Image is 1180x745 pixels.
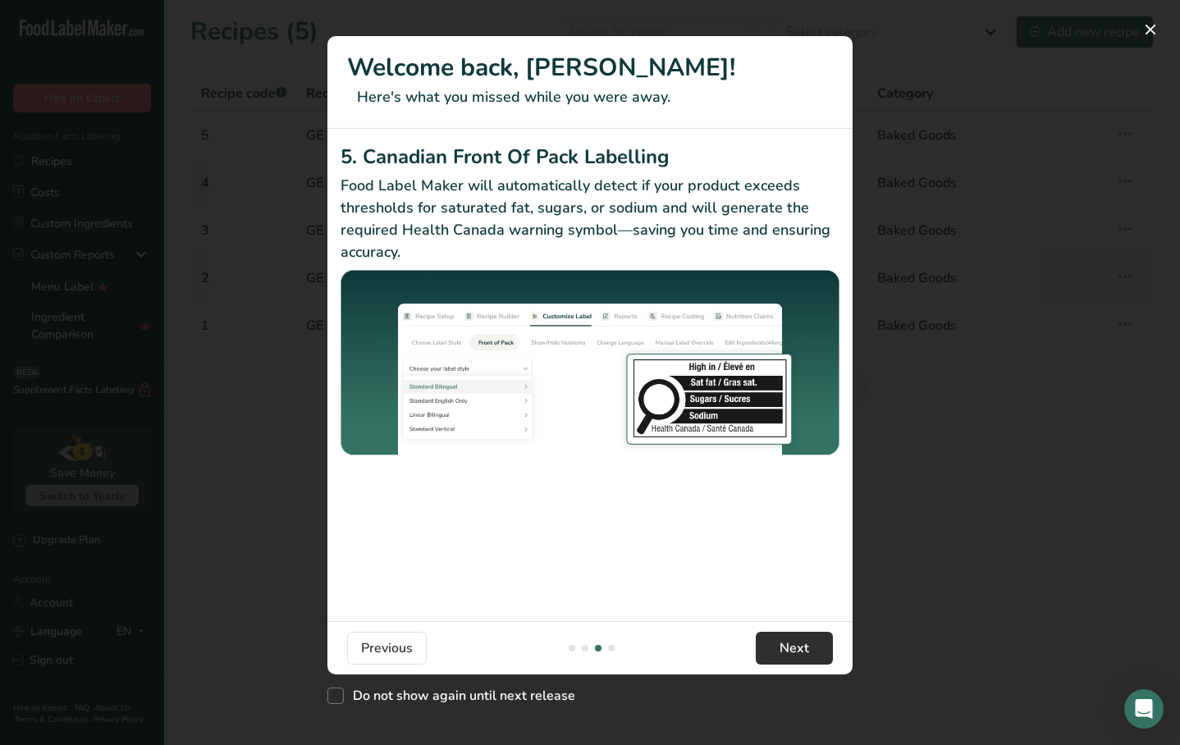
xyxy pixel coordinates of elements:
[344,688,575,704] span: Do not show again until next release
[347,632,427,665] button: Previous
[341,270,839,458] img: Canadian Front Of Pack Labelling
[756,632,833,665] button: Next
[1124,689,1164,729] div: Open Intercom Messenger
[347,86,833,108] p: Here's what you missed while you were away.
[341,175,839,263] p: Food Label Maker will automatically detect if your product exceeds thresholds for saturated fat, ...
[361,638,413,658] span: Previous
[347,49,833,86] h1: Welcome back, [PERSON_NAME]!
[780,638,809,658] span: Next
[341,142,839,171] h2: 5. Canadian Front Of Pack Labelling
